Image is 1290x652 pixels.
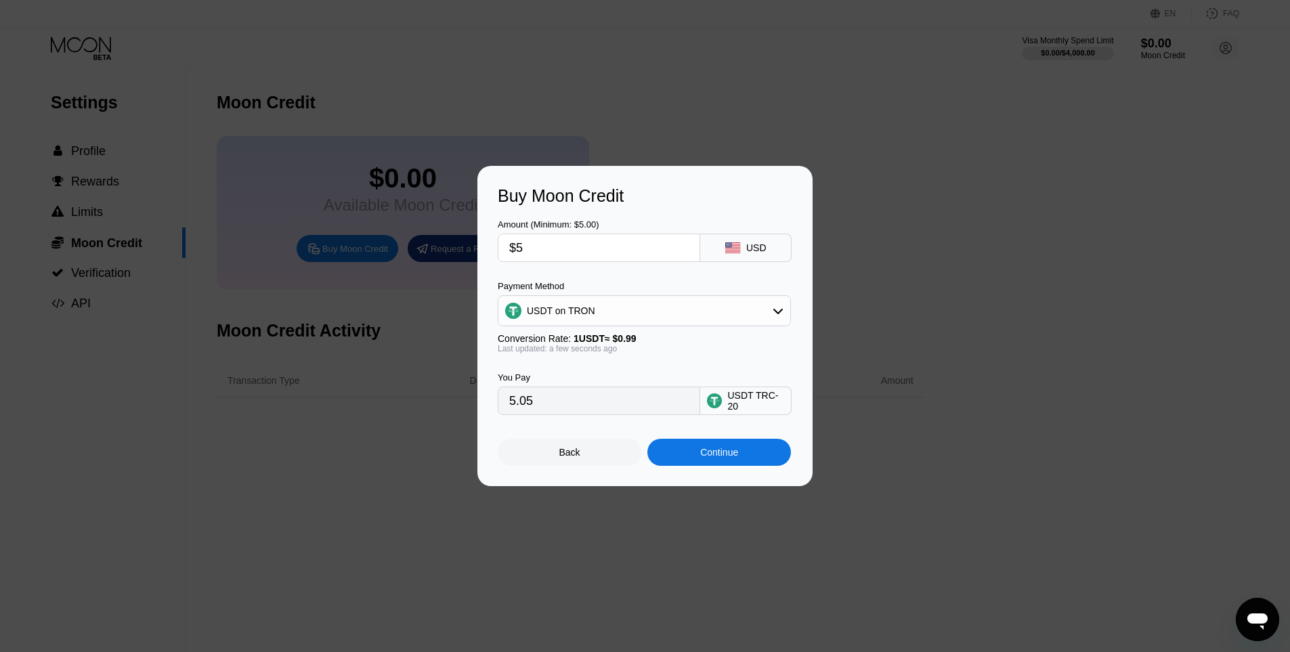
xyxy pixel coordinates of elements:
div: You Pay [498,372,700,383]
input: $0.00 [509,234,689,261]
div: Amount (Minimum: $5.00) [498,219,700,230]
div: Continue [700,447,738,458]
div: Last updated: a few seconds ago [498,344,791,353]
div: Continue [647,439,791,466]
span: 1 USDT ≈ $0.99 [574,333,637,344]
div: Buy Moon Credit [498,186,792,206]
div: Payment Method [498,281,791,291]
div: USDT on TRON [498,297,790,324]
div: USDT TRC-20 [727,390,784,412]
iframe: Кнопка запуска окна обмена сообщениями [1236,598,1279,641]
div: USD [746,242,767,253]
div: Back [559,447,580,458]
div: USDT on TRON [527,305,595,316]
div: Back [498,439,641,466]
div: Conversion Rate: [498,333,791,344]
